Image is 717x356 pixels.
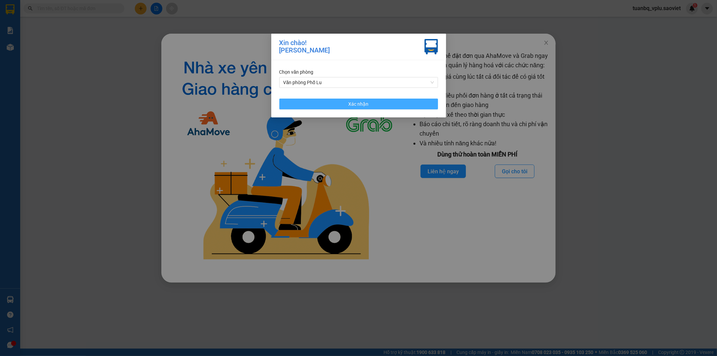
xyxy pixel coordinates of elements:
[349,100,369,108] span: Xác nhận
[279,99,438,109] button: Xác nhận
[283,77,434,87] span: Văn phòng Phố Lu
[425,39,438,55] img: vxr-icon
[279,39,330,55] div: Xin chào! [PERSON_NAME]
[279,68,438,76] div: Chọn văn phòng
